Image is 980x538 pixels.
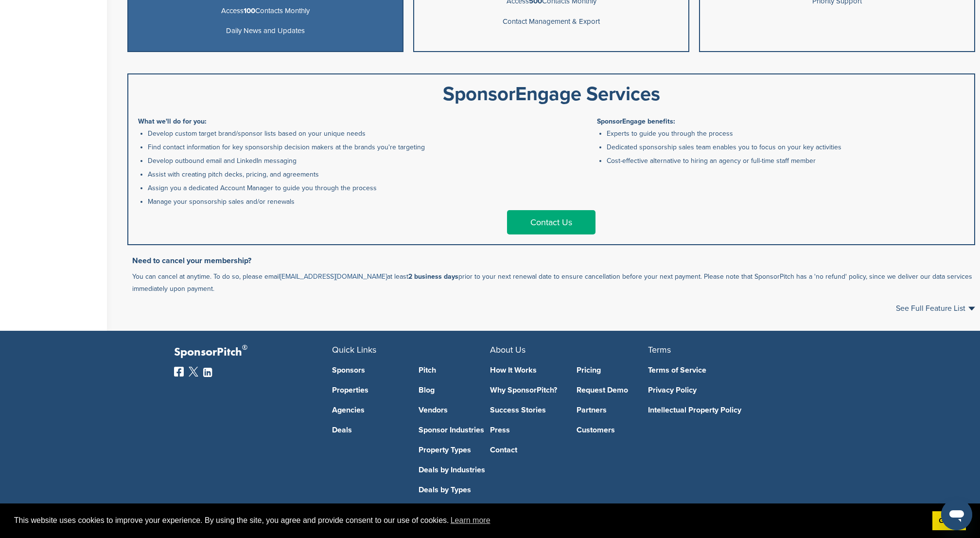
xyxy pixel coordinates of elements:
[332,386,404,394] a: Properties
[132,255,975,267] h3: Need to cancel your membership?
[280,272,387,281] a: [EMAIL_ADDRESS][DOMAIN_NAME]
[419,406,490,414] a: Vendors
[577,426,648,434] a: Customers
[332,366,404,374] a: Sponsors
[419,386,490,394] a: Blog
[332,344,376,355] span: Quick Links
[148,156,548,166] li: Develop outbound email and LinkedIn messaging
[419,446,490,454] a: Property Types
[648,344,671,355] span: Terms
[490,344,525,355] span: About Us
[14,513,925,528] span: This website uses cookies to improve your experience. By using the site, you agree and provide co...
[490,426,562,434] a: Press
[607,142,965,152] li: Dedicated sponsorship sales team enables you to focus on your key activities
[148,197,548,207] li: Manage your sponsorship sales and/or renewals
[418,16,684,28] p: Contact Management & Export
[148,183,548,193] li: Assign you a dedicated Account Manager to guide you through the process
[490,366,562,374] a: How It Works
[419,426,490,434] a: Sponsor Industries
[138,117,207,126] b: What we'll do for you:
[507,210,595,234] a: Contact Us
[419,466,490,474] a: Deals by Industries
[577,386,648,394] a: Request Demo
[490,386,562,394] a: Why SponsorPitch?
[174,367,184,377] img: Facebook
[419,486,490,494] a: Deals by Types
[449,513,492,528] a: learn more about cookies
[896,305,975,312] a: See Full Feature List
[648,386,791,394] a: Privacy Policy
[332,406,404,414] a: Agencies
[244,6,255,15] b: 100
[648,406,791,414] a: Intellectual Property Policy
[132,5,399,17] p: Access Contacts Monthly
[490,446,562,454] a: Contact
[148,169,548,179] li: Assist with creating pitch decks, pricing, and agreements
[132,270,975,295] p: You can cancel at anytime. To do so, please email at least prior to your next renewal date to ens...
[148,142,548,152] li: Find contact information for key sponsorship decision makers at the brands you're targeting
[577,406,648,414] a: Partners
[242,341,247,354] span: ®
[332,426,404,434] a: Deals
[408,272,458,281] b: 2 business days
[138,84,964,104] div: SponsorEngage Services
[597,117,675,126] b: SponsorEngage benefits:
[132,25,399,37] p: Daily News and Updates
[607,156,965,166] li: Cost-effective alternative to hiring an agency or full-time staff member
[607,128,965,139] li: Experts to guide you through the process
[189,367,198,377] img: Twitter
[932,511,966,531] a: dismiss cookie message
[174,345,332,359] p: SponsorPitch
[148,128,548,139] li: Develop custom target brand/sponsor lists based on your unique needs
[419,366,490,374] a: Pitch
[648,366,791,374] a: Terms of Service
[490,406,562,414] a: Success Stories
[577,366,648,374] a: Pricing
[941,499,972,530] iframe: Button to launch messaging window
